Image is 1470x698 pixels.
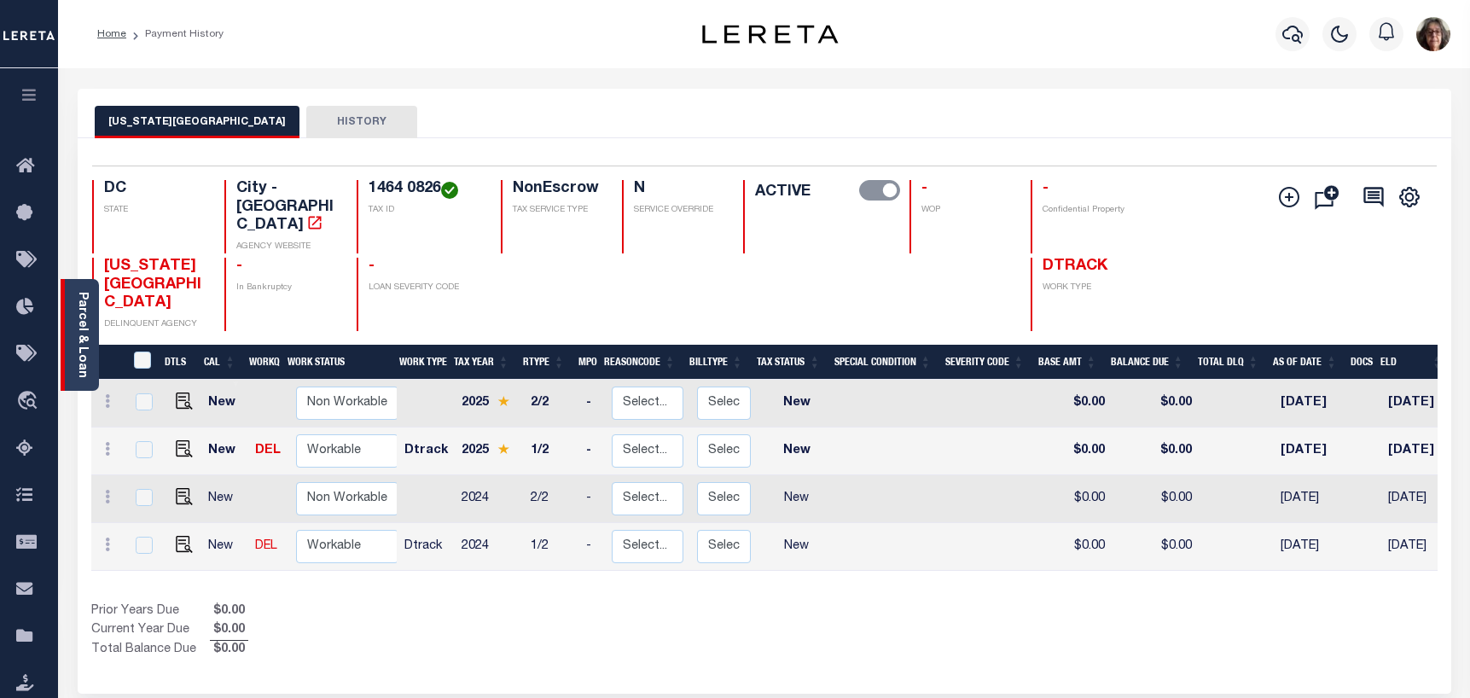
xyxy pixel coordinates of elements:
[97,29,126,39] a: Home
[104,318,204,331] p: DELINQUENT AGENCY
[755,180,811,204] label: ACTIVE
[236,259,242,274] span: -
[1381,428,1451,475] td: [DATE]
[369,282,479,294] p: LOAN SEVERITY CODE
[758,380,834,428] td: New
[758,475,834,523] td: New
[369,180,479,199] h4: 1464 0826
[1274,475,1351,523] td: [DATE]
[1043,181,1049,196] span: -
[1112,523,1199,571] td: $0.00
[1112,380,1199,428] td: $0.00
[104,204,204,217] p: STATE
[210,641,248,660] span: $0.00
[1274,523,1351,571] td: [DATE]
[201,428,248,475] td: New
[828,345,938,380] th: Special Condition: activate to sort column ascending
[1112,475,1199,523] td: $0.00
[1381,523,1451,571] td: [DATE]
[1274,428,1351,475] td: [DATE]
[516,345,572,380] th: RType: activate to sort column ascending
[236,180,336,236] h4: City - [GEOGRAPHIC_DATA]
[634,180,723,199] h4: N
[1191,345,1266,380] th: Total DLQ: activate to sort column ascending
[579,380,605,428] td: -
[124,345,159,380] th: &nbsp;
[750,345,828,380] th: Tax Status: activate to sort column ascending
[683,345,750,380] th: BillType: activate to sort column ascending
[524,475,579,523] td: 2/2
[91,602,210,621] td: Prior Years Due
[497,396,509,407] img: Star.svg
[1039,523,1112,571] td: $0.00
[524,523,579,571] td: 1/2
[104,180,204,199] h4: DC
[497,444,509,455] img: Star.svg
[572,345,597,380] th: MPO
[242,345,281,380] th: WorkQ
[91,621,210,640] td: Current Year Due
[938,345,1031,380] th: Severity Code: activate to sort column ascending
[1381,380,1451,428] td: [DATE]
[201,380,248,428] td: New
[1031,345,1104,380] th: Base Amt: activate to sort column ascending
[91,641,210,660] td: Total Balance Due
[634,204,723,217] p: SERVICE OVERRIDE
[447,345,516,380] th: Tax Year: activate to sort column ascending
[126,26,224,42] li: Payment History
[1344,345,1374,380] th: Docs
[758,428,834,475] td: New
[210,602,248,621] span: $0.00
[91,345,124,380] th: &nbsp;&nbsp;&nbsp;&nbsp;&nbsp;&nbsp;&nbsp;&nbsp;&nbsp;&nbsp;
[369,259,375,274] span: -
[1039,380,1112,428] td: $0.00
[16,391,44,413] i: travel_explore
[158,345,197,380] th: DTLS
[455,523,524,571] td: 2024
[1039,428,1112,475] td: $0.00
[255,540,277,552] a: DEL
[1043,259,1107,274] span: DTRACK
[1043,204,1142,217] p: Confidential Property
[210,621,248,640] span: $0.00
[455,475,524,523] td: 2024
[95,106,299,138] button: [US_STATE][GEOGRAPHIC_DATA]
[369,204,479,217] p: TAX ID
[398,523,455,571] td: Dtrack
[197,345,242,380] th: CAL: activate to sort column ascending
[513,204,601,217] p: TAX SERVICE TYPE
[1039,475,1112,523] td: $0.00
[455,428,524,475] td: 2025
[281,345,397,380] th: Work Status
[524,380,579,428] td: 2/2
[579,428,605,475] td: -
[921,181,927,196] span: -
[758,523,834,571] td: New
[1104,345,1191,380] th: Balance Due: activate to sort column ascending
[255,445,281,457] a: DEL
[524,428,579,475] td: 1/2
[392,345,447,380] th: Work Type
[236,282,336,294] p: In Bankruptcy
[513,180,601,199] h4: NonEscrow
[104,259,201,311] span: [US_STATE][GEOGRAPHIC_DATA]
[201,523,248,571] td: New
[1381,475,1451,523] td: [DATE]
[597,345,683,380] th: ReasonCode: activate to sort column ascending
[1112,428,1199,475] td: $0.00
[702,25,839,44] img: logo-dark.svg
[76,292,88,378] a: Parcel & Loan
[398,428,455,475] td: Dtrack
[1043,282,1142,294] p: WORK TYPE
[1274,380,1351,428] td: [DATE]
[579,523,605,571] td: -
[455,380,524,428] td: 2025
[306,106,417,138] button: HISTORY
[921,204,1010,217] p: WOP
[1266,345,1345,380] th: As of Date: activate to sort column ascending
[1374,345,1450,380] th: ELD: activate to sort column ascending
[236,241,336,253] p: AGENCY WEBSITE
[201,475,248,523] td: New
[579,475,605,523] td: -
